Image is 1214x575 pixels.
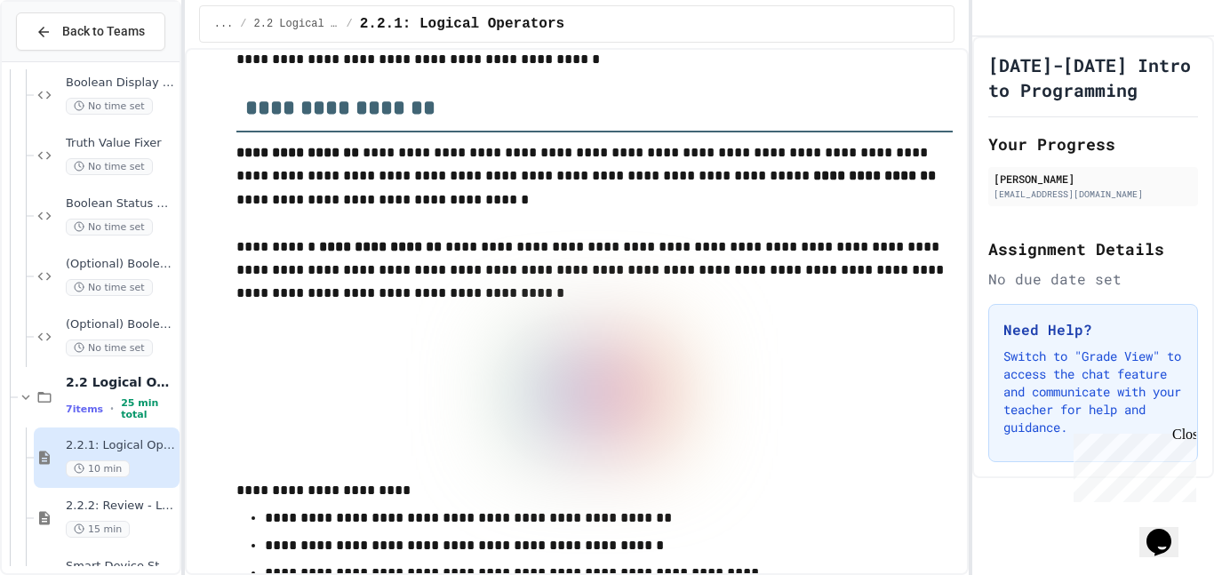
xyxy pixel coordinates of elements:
span: / [347,17,353,31]
h2: Your Progress [988,132,1198,156]
span: Boolean Display Board [66,76,176,91]
h1: [DATE]-[DATE] Intro to Programming [988,52,1198,102]
span: 25 min total [121,397,176,420]
span: No time set [66,279,153,296]
h3: Need Help? [1003,319,1183,340]
span: ... [214,17,234,31]
span: • [110,402,114,416]
span: Boolean Status Checker [66,196,176,212]
span: Smart Device Status [66,559,176,574]
span: 2.2 Logical Operators [254,17,339,31]
span: No time set [66,98,153,115]
div: [EMAIL_ADDRESS][DOMAIN_NAME] [994,188,1193,201]
span: (Optional) Boolean Data Converter [66,317,176,332]
span: 2.2 Logical Operators [66,374,176,390]
iframe: chat widget [1139,504,1196,557]
span: / [240,17,246,31]
span: 15 min [66,521,130,538]
span: 2.2.1: Logical Operators [360,13,564,35]
span: 7 items [66,403,103,415]
span: 2.2.2: Review - Logical Operators [66,499,176,514]
div: Chat with us now!Close [7,7,123,113]
span: 10 min [66,460,130,477]
div: No due date set [988,268,1198,290]
iframe: chat widget [1066,427,1196,502]
span: 2.2.1: Logical Operators [66,438,176,453]
p: Switch to "Grade View" to access the chat feature and communicate with your teacher for help and ... [1003,347,1183,436]
span: Truth Value Fixer [66,136,176,151]
h2: Assignment Details [988,236,1198,261]
div: [PERSON_NAME] [994,171,1193,187]
span: No time set [66,339,153,356]
span: (Optional) Boolean Logic Fixer [66,257,176,272]
span: No time set [66,219,153,236]
span: No time set [66,158,153,175]
button: Back to Teams [16,12,165,51]
span: Back to Teams [62,22,145,41]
